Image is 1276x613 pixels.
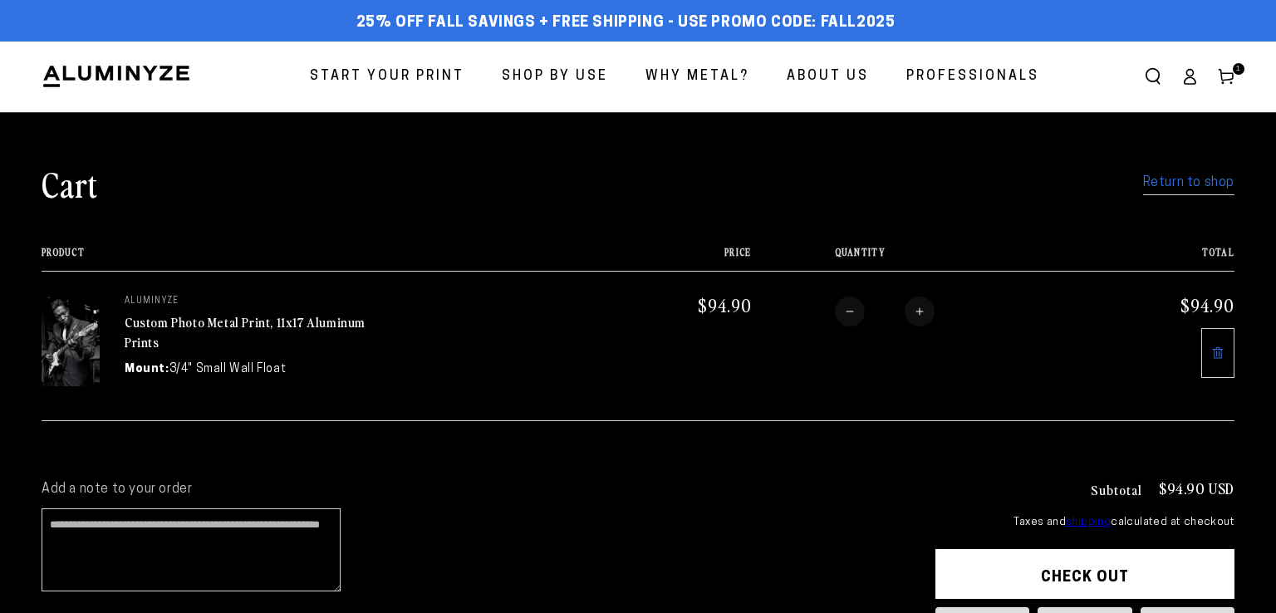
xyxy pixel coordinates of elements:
[633,55,762,99] a: Why Metal?
[935,549,1234,599] button: Check out
[752,247,1089,271] th: Quantity
[774,55,881,99] a: About Us
[42,64,191,89] img: Aluminyze
[1180,293,1234,316] bdi: $94.90
[1236,63,1241,75] span: 1
[645,65,749,89] span: Why Metal?
[297,55,477,99] a: Start Your Print
[169,360,287,378] dd: 3/4" Small Wall Float
[935,514,1234,531] small: Taxes and calculated at checkout
[1089,247,1234,271] th: Total
[1143,171,1234,195] a: Return to shop
[787,65,869,89] span: About Us
[42,481,902,498] label: Add a note to your order
[125,297,374,306] p: aluminyze
[489,55,621,99] a: Shop By Use
[125,312,366,352] a: Custom Photo Metal Print, 11x17 Aluminum Prints
[865,297,905,326] input: Quantity for Custom Photo Metal Print, 11x17 Aluminum Prints
[698,293,752,316] bdi: $94.90
[310,65,464,89] span: Start Your Print
[1091,483,1142,496] h3: Subtotal
[502,65,608,89] span: Shop By Use
[606,247,751,271] th: Price
[1201,328,1234,378] a: Remove 11"x17" Rectangle White Glossy Aluminyzed Photo
[894,55,1052,99] a: Professionals
[1159,481,1234,496] p: $94.90 USD
[42,247,606,271] th: Product
[42,162,98,205] h1: Cart
[906,65,1039,89] span: Professionals
[42,297,100,386] img: 11"x17" Rectangle White Glossy Aluminyzed Photo
[125,360,169,378] dt: Mount:
[1066,517,1111,527] a: shipping
[1135,58,1171,95] summary: Search our site
[356,14,896,32] span: 25% off FALL Savings + Free Shipping - Use Promo Code: FALL2025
